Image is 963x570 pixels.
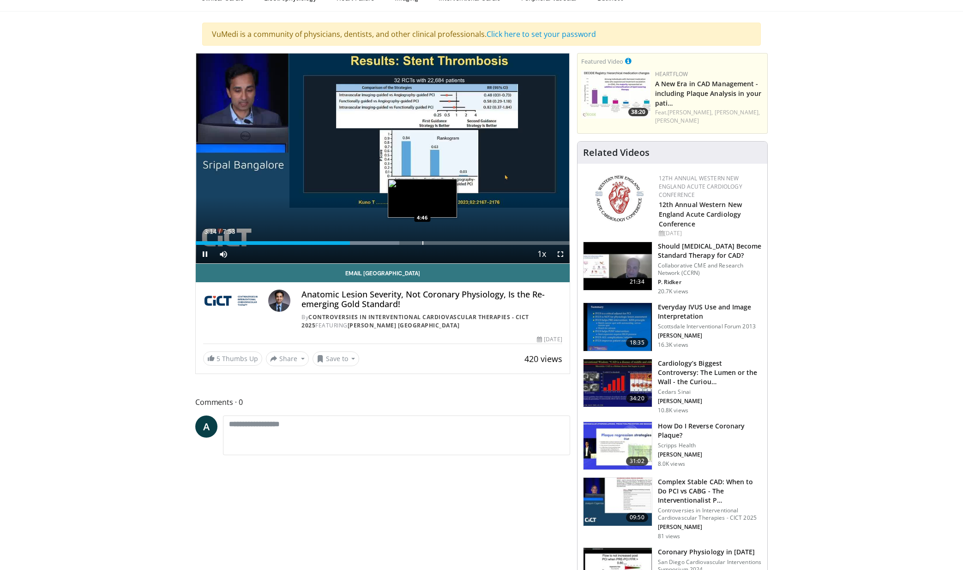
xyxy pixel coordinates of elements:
span: 5 [217,354,220,363]
p: 16.3K views [658,341,688,349]
span: Comments 0 [195,396,570,408]
img: d453240d-5894-4336-be61-abca2891f366.150x105_q85_crop-smart_upscale.jpg [584,359,652,407]
a: Email [GEOGRAPHIC_DATA] [196,264,570,282]
a: 18:35 Everyday IVUS Use and Image Interpretation Scottsdale Interventional Forum 2013 [PERSON_NAM... [583,303,762,351]
p: P. Ridker [658,279,762,286]
span: 18:35 [626,338,648,347]
button: Pause [196,245,214,263]
a: 21:34 Should [MEDICAL_DATA] Become Standard Therapy for CAD? Collaborative CME and Research Netwo... [583,242,762,295]
a: A [195,416,217,438]
p: Controversies in Interventional Cardiovascular Therapies - CICT 2025 [658,507,762,522]
p: Scottsdale Interventional Forum 2013 [658,323,762,330]
div: VuMedi is a community of physicians, dentists, and other clinical professionals. [202,23,761,46]
h3: How Do I Reverse Coronary Plaque? [658,422,762,440]
a: 38:20 [581,70,650,119]
video-js: Video Player [196,53,570,264]
p: Scripps Health [658,442,762,449]
a: 12th Annual Western New England Acute Cardiology Conference [659,200,742,228]
img: eb63832d-2f75-457d-8c1a-bbdc90eb409c.150x105_q85_crop-smart_upscale.jpg [584,242,652,290]
h3: Complex Stable CAD: When to Do PCI vs CABG - The Interventionalist P… [658,477,762,505]
h4: Related Videos [583,147,650,158]
button: Mute [214,245,233,263]
img: 31adc9e7-5da4-4a43-a07f-d5170cdb9529.150x105_q85_crop-smart_upscale.jpg [584,422,652,470]
a: 09:50 Complex Stable CAD: When to Do PCI vs CABG - The Interventionalist P… Controversies in Inte... [583,477,762,540]
a: [PERSON_NAME] [GEOGRAPHIC_DATA] [348,321,460,329]
h3: Coronary Physiology in [DATE] [658,547,762,557]
a: 31:02 How Do I Reverse Coronary Plaque? Scripps Health [PERSON_NAME] 8.0K views [583,422,762,470]
span: 420 views [524,353,562,364]
p: 81 views [658,533,680,540]
a: [PERSON_NAME], [668,108,713,116]
h3: Everyday IVUS Use and Image Interpretation [658,303,762,321]
span: 31:02 [626,457,648,466]
a: Click here to set your password [487,29,596,39]
a: 34:20 Cardiology’s Biggest Controversy: The Lumen or the Wall - the Curiou… Cedars Sinai [PERSON_... [583,359,762,414]
span: 3:14 [204,228,217,235]
img: Controversies in Interventional Cardiovascular Therapies - CICT 2025 [203,290,265,312]
img: dTBemQywLidgNXR34xMDoxOjA4MTsiGN.150x105_q85_crop-smart_upscale.jpg [584,303,652,351]
p: 20.7K views [658,288,688,295]
div: Progress Bar [196,241,570,245]
button: Share [266,351,309,366]
p: 10.8K views [658,407,688,414]
div: By FEATURING [301,313,562,330]
a: 5 Thumbs Up [203,351,262,366]
a: 12th Annual Western New England Acute Cardiology Conference [659,174,742,199]
a: Controversies in Interventional Cardiovascular Therapies - CICT 2025 [301,313,529,329]
div: Feat. [655,108,764,125]
a: [PERSON_NAME], [715,108,760,116]
p: [PERSON_NAME] [658,523,762,531]
a: [PERSON_NAME] [655,117,699,125]
button: Fullscreen [551,245,570,263]
span: 38:20 [628,108,648,116]
img: 82c57d68-c47c-48c9-9839-2413b7dd3155.150x105_q85_crop-smart_upscale.jpg [584,478,652,526]
h3: Should [MEDICAL_DATA] Become Standard Therapy for CAD? [658,242,762,260]
span: 7:53 [223,228,235,235]
p: [PERSON_NAME] [658,332,762,339]
p: [PERSON_NAME] [658,398,762,405]
span: 09:50 [626,513,648,522]
button: Playback Rate [533,245,551,263]
h4: Anatomic Lesion Severity, Not Coronary Physiology, Is the Re-emerging Gold Standard! [301,290,562,309]
a: A New Era in CAD Management - including Plaque Analysis in your pati… [655,79,761,107]
span: / [219,228,221,235]
div: [DATE] [659,229,760,237]
p: Cedars Sinai [658,388,762,396]
img: 0954f259-7907-4053-a817-32a96463ecc8.png.150x105_q85_autocrop_double_scale_upscale_version-0.2.png [594,174,645,223]
img: image.jpeg [388,179,457,218]
img: 738d0e2d-290f-4d89-8861-908fb8b721dc.150x105_q85_crop-smart_upscale.jpg [581,70,650,119]
div: [DATE] [537,335,562,344]
a: Heartflow [655,70,688,78]
button: Save to [313,351,360,366]
p: Collaborative CME and Research Network (CCRN) [658,262,762,277]
p: 8.0K views [658,460,685,468]
span: 21:34 [626,277,648,286]
small: Featured Video [581,57,623,65]
span: 34:20 [626,394,648,403]
h3: Cardiology’s Biggest Controversy: The Lumen or the Wall - the Curiou… [658,359,762,386]
img: Avatar [268,290,290,312]
p: [PERSON_NAME] [658,451,762,458]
